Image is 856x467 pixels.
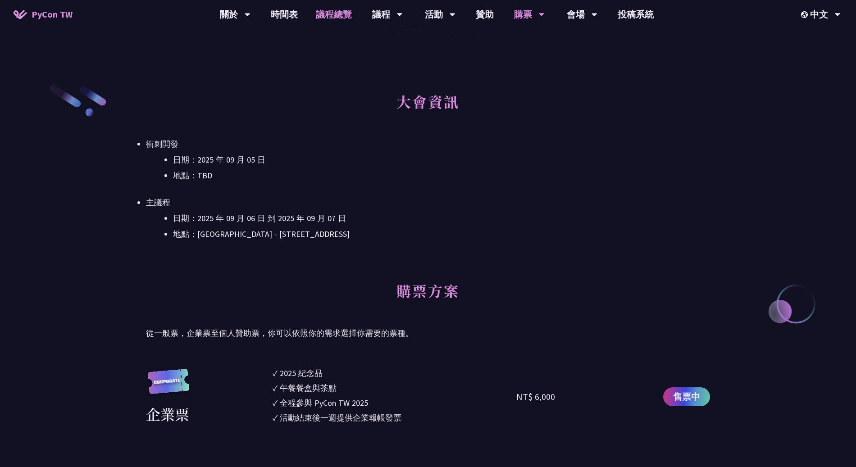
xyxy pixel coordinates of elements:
li: ✓ [273,367,516,379]
div: 午餐餐盒與茶點 [280,382,337,394]
p: 從一般票，企業票至個人贊助票，你可以依照你的需求選擇你需要的票種。 [146,326,710,340]
div: 全程參與 PyCon TW 2025 [280,397,368,409]
li: ✓ [273,412,516,424]
img: Home icon of PyCon TW 2025 [14,10,27,19]
span: PyCon TW [32,8,73,21]
div: 企業票 [146,403,189,425]
span: 售票中 [673,390,700,404]
li: ✓ [273,397,516,409]
h2: 大會資訊 [146,83,710,133]
li: 主議程 [146,196,710,241]
img: corporate.a587c14.svg [146,369,191,404]
a: PyCon TW [5,3,82,26]
div: 2025 紀念品 [280,367,323,379]
h2: 購票方案 [146,272,710,322]
li: 地點：[GEOGRAPHIC_DATA] - ​[STREET_ADDRESS] [173,227,710,241]
a: 售票中 [663,387,710,406]
li: 地點：TBD [173,169,710,182]
li: ✓ [273,382,516,394]
div: NT$ 6,000 [516,390,555,404]
li: 日期：2025 年 09 月 05 日 [173,153,710,167]
img: Locale Icon [801,11,810,18]
div: 活動結束後一週提供企業報帳發票 [280,412,401,424]
li: 日期：2025 年 09 月 06 日 到 2025 年 09 月 07 日 [173,212,710,225]
li: 衝刺開發 [146,137,710,182]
